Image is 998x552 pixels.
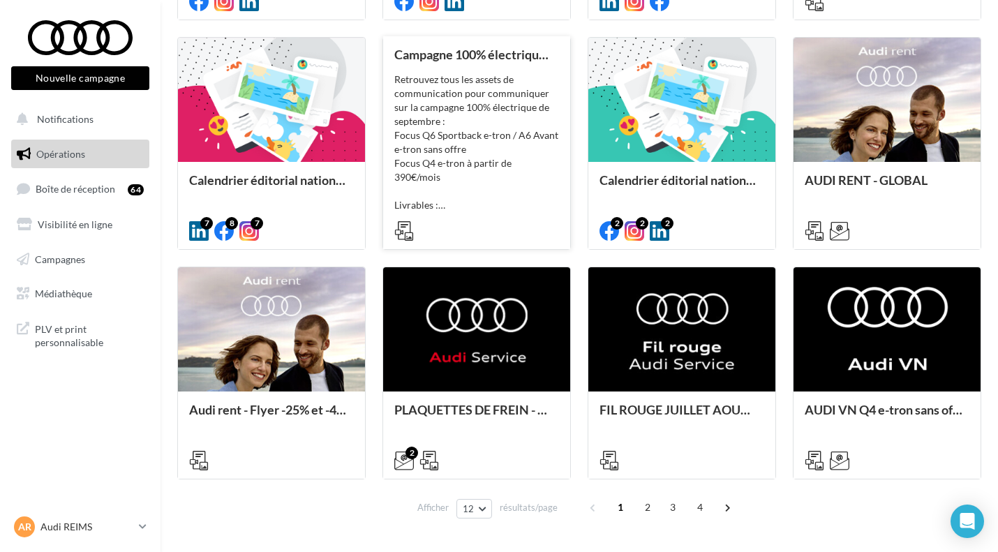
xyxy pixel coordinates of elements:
p: Audi REIMS [40,520,133,534]
div: 2 [405,447,418,459]
a: Visibilité en ligne [8,210,152,239]
span: AR [18,520,31,534]
div: Audi rent - Flyer -25% et -40% [189,403,354,431]
div: PLAQUETTES DE FREIN - AUDI SERVICE [394,403,559,431]
div: 7 [200,217,213,230]
div: 7 [251,217,263,230]
span: 1 [609,496,632,519]
div: Open Intercom Messenger [951,505,984,538]
span: 12 [463,503,475,514]
div: FIL ROUGE JUILLET AOUT - AUDI SERVICE [599,403,764,431]
a: AR Audi REIMS [11,514,149,540]
a: Médiathèque [8,279,152,308]
div: 2 [611,217,623,230]
div: 2 [636,217,648,230]
div: AUDI VN Q4 e-tron sans offre [805,403,969,431]
div: Calendrier éditorial national : semaines du 04.08 au 25.08 [189,173,354,201]
div: Calendrier éditorial national : semaine du 28.07 au 03.08 [599,173,764,201]
a: Opérations [8,140,152,169]
button: Nouvelle campagne [11,66,149,90]
span: Boîte de réception [36,183,115,195]
div: AUDI RENT - GLOBAL [805,173,969,201]
div: 2 [661,217,673,230]
span: Visibilité en ligne [38,218,112,230]
div: Campagne 100% électrique BEV Septembre [394,47,559,61]
a: Campagnes [8,245,152,274]
span: résultats/page [500,501,558,514]
span: Afficher [417,501,449,514]
span: 2 [636,496,659,519]
button: Notifications [8,105,147,134]
span: 3 [662,496,684,519]
a: Boîte de réception64 [8,174,152,204]
span: Campagnes [35,253,85,264]
span: 4 [689,496,711,519]
a: PLV et print personnalisable [8,314,152,355]
div: 64 [128,184,144,195]
span: Notifications [37,113,94,125]
div: 8 [225,217,238,230]
button: 12 [456,499,492,519]
span: PLV et print personnalisable [35,320,144,350]
div: Retrouvez tous les assets de communication pour communiquer sur la campagne 100% électrique de se... [394,73,559,212]
span: Médiathèque [35,288,92,299]
span: Opérations [36,148,85,160]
